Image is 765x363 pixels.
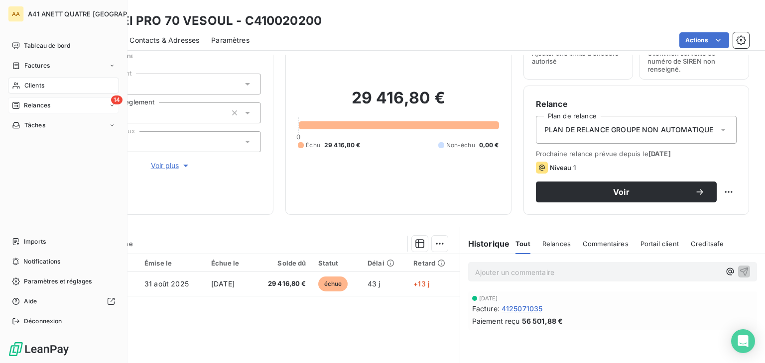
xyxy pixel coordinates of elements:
[413,279,429,288] span: +13 j
[28,10,161,18] span: A41 ANETT QUATRE [GEOGRAPHIC_DATA]
[318,259,356,267] div: Statut
[324,141,361,150] span: 29 416,80 €
[211,279,235,288] span: [DATE]
[24,237,46,246] span: Imports
[80,160,261,171] button: Voir plus
[24,277,92,286] span: Paramètres et réglages
[258,279,306,289] span: 29 416,80 €
[23,257,60,266] span: Notifications
[502,303,543,314] span: 4125071035
[648,150,671,158] span: [DATE]
[88,12,322,30] h3: ADAPEI PRO 70 VESOUL - C410020200
[532,49,625,65] span: Ajouter une limite d’encours autorisé
[548,188,695,196] span: Voir
[640,240,679,248] span: Portail client
[129,35,199,45] span: Contacts & Adresses
[144,259,199,267] div: Émise le
[583,240,629,248] span: Commentaires
[679,32,729,48] button: Actions
[368,259,401,267] div: Délai
[211,35,250,45] span: Paramètres
[446,141,475,150] span: Non-échu
[24,81,44,90] span: Clients
[647,49,741,73] span: Client non surveillé ou numéro de SIREN non renseigné.
[144,279,189,288] span: 31 août 2025
[296,133,300,141] span: 0
[479,141,499,150] span: 0,00 €
[460,238,510,250] h6: Historique
[151,161,191,171] span: Voir plus
[522,316,563,326] span: 56 501,88 €
[536,150,737,158] span: Prochaine relance prévue depuis le
[80,52,261,66] span: Propriétés Client
[258,259,306,267] div: Solde dû
[8,341,70,357] img: Logo LeanPay
[536,181,717,202] button: Voir
[472,316,520,326] span: Paiement reçu
[24,317,62,326] span: Déconnexion
[24,121,45,130] span: Tâches
[472,303,500,314] span: Facture :
[24,61,50,70] span: Factures
[550,164,576,172] span: Niveau 1
[111,95,123,104] span: 14
[318,276,348,291] span: échue
[8,6,24,22] div: AA
[479,295,498,301] span: [DATE]
[515,240,530,248] span: Tout
[8,293,119,309] a: Aide
[542,240,571,248] span: Relances
[24,101,50,110] span: Relances
[24,297,37,306] span: Aide
[211,259,247,267] div: Échue le
[731,329,755,353] div: Open Intercom Messenger
[368,279,381,288] span: 43 j
[24,41,70,50] span: Tableau de bord
[306,141,320,150] span: Échu
[691,240,724,248] span: Creditsafe
[544,125,714,135] span: PLAN DE RELANCE GROUPE NON AUTOMATIQUE
[536,98,737,110] h6: Relance
[298,88,499,118] h2: 29 416,80 €
[413,259,453,267] div: Retard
